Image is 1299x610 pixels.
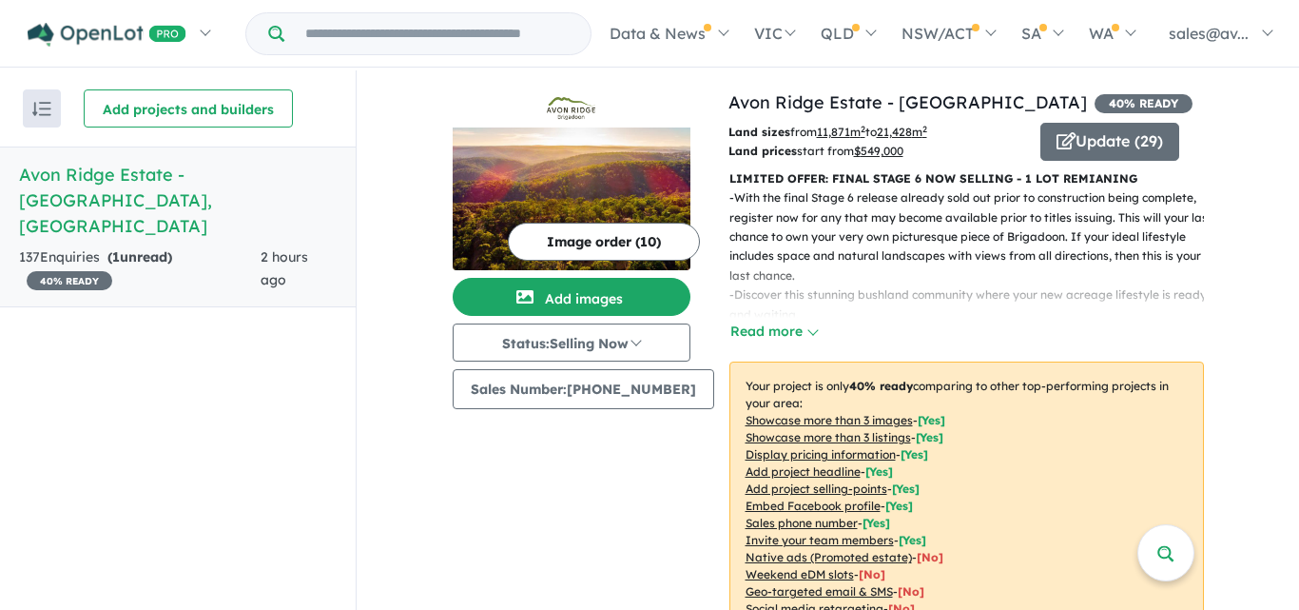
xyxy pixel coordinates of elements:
span: [ Yes ] [901,447,928,462]
span: [No] [917,550,943,564]
span: [ Yes ] [899,533,926,547]
span: [ Yes ] [865,464,893,479]
b: Land prices [728,144,797,158]
b: Land sizes [728,125,790,139]
p: from [728,123,1026,142]
u: $ 549,000 [854,144,903,158]
span: [No] [859,567,885,581]
span: [ Yes ] [918,413,945,427]
span: to [865,125,927,139]
span: [ Yes ] [863,516,890,530]
u: Embed Facebook profile [746,499,881,513]
p: LIMITED OFFER: FINAL STAGE 6 NOW SELLING - 1 LOT REMIANING [729,169,1204,188]
span: [ Yes ] [892,482,920,496]
span: 40 % READY [27,271,112,290]
u: Showcase more than 3 images [746,413,913,427]
button: Sales Number:[PHONE_NUMBER] [453,369,714,409]
u: 21,428 m [877,125,927,139]
b: 40 % ready [849,379,913,393]
input: Try estate name, suburb, builder or developer [288,13,587,54]
p: - With the final Stage 6 release already sold out prior to construction being complete, register ... [729,188,1219,285]
u: Invite your team members [746,533,894,547]
u: Geo-targeted email & SMS [746,584,893,599]
span: [ Yes ] [916,430,943,444]
span: 2 hours ago [261,248,308,288]
span: sales@av... [1169,24,1249,43]
u: Native ads (Promoted estate) [746,550,912,564]
a: Avon Ridge Estate - Brigadoon LogoAvon Ridge Estate - Brigadoon [453,89,690,270]
div: 137 Enquir ies [19,246,261,292]
button: Update (29) [1040,123,1179,161]
u: Weekend eDM slots [746,567,854,581]
u: Showcase more than 3 listings [746,430,911,444]
button: Status:Selling Now [453,324,690,362]
u: Display pricing information [746,447,896,462]
img: Openlot PRO Logo White [28,23,186,47]
h5: Avon Ridge Estate - [GEOGRAPHIC_DATA] , [GEOGRAPHIC_DATA] [19,162,337,239]
img: Avon Ridge Estate - Brigadoon Logo [460,97,683,120]
a: Avon Ridge Estate - [GEOGRAPHIC_DATA] [728,91,1087,113]
span: 40 % READY [1095,94,1192,113]
sup: 2 [922,124,927,134]
button: Add projects and builders [84,89,293,128]
img: sort.svg [32,102,51,116]
button: Read more [729,321,819,343]
strong: ( unread) [107,248,172,266]
img: Avon Ridge Estate - Brigadoon [453,128,690,270]
u: 11,871 m [817,125,865,139]
button: Add images [453,278,690,316]
u: Sales phone number [746,516,858,530]
p: - Discover this stunning bushland community where your new acreage lifestyle is ready and waiting. [729,285,1219,325]
p: start from [728,142,1026,161]
sup: 2 [861,124,865,134]
span: [No] [898,584,924,599]
u: Add project headline [746,464,861,479]
button: Image order (10) [508,223,700,261]
u: Add project selling-points [746,482,887,496]
span: [ Yes ] [885,499,913,513]
span: 1 [112,248,120,266]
